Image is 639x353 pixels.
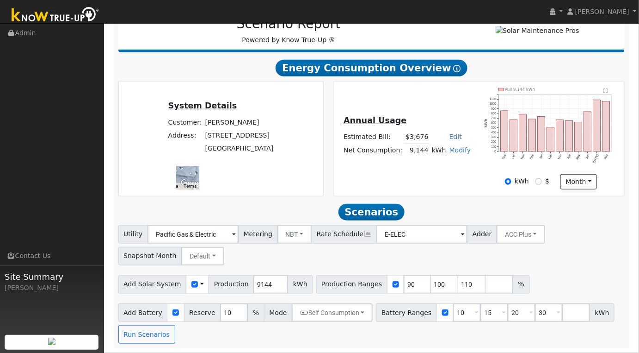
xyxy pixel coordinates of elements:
[168,101,237,110] u: System Details
[560,174,597,190] button: month
[491,121,496,125] text: 600
[491,116,496,120] text: 700
[376,303,437,322] span: Battery Ranges
[556,120,564,151] rect: onclick=""
[535,178,542,185] input: $
[203,129,275,142] td: [STREET_ADDRESS]
[118,275,187,294] span: Add Solar System
[529,154,535,160] text: Dec
[545,176,549,186] label: $
[592,154,600,164] text: [DATE]
[575,122,582,152] rect: onclick=""
[520,154,526,160] text: Nov
[449,133,462,140] a: Edit
[491,107,496,110] text: 900
[430,144,448,157] td: kWh
[123,16,455,45] div: Powered by Know True-Up ®
[404,144,430,157] td: 9,144
[547,127,554,151] rect: onclick=""
[505,87,535,92] text: Pull 9,144 kWh
[515,176,529,186] label: kWh
[288,275,313,294] span: kWh
[491,131,496,134] text: 400
[497,225,545,244] button: ACC Plus
[528,119,536,151] rect: onclick=""
[48,338,55,345] img: retrieve
[128,16,449,32] h2: Scenario Report
[567,154,572,160] text: Apr
[344,116,406,125] u: Annual Usage
[181,247,224,265] button: Default
[238,225,278,244] span: Metering
[491,126,496,129] text: 500
[502,154,507,160] text: Sep
[575,8,629,15] span: [PERSON_NAME]
[311,225,377,244] span: Rate Schedule
[184,303,221,322] span: Reserve
[510,120,517,152] rect: onclick=""
[454,65,461,72] i: Show Help
[491,136,496,139] text: 300
[209,275,254,294] span: Production
[491,112,496,115] text: 800
[264,303,292,322] span: Mode
[584,112,591,151] rect: onclick=""
[276,60,467,76] span: Energy Consumption Overview
[604,88,608,93] text: 
[491,140,496,144] text: 200
[118,247,182,265] span: Snapshot Month
[490,97,497,101] text: 1100
[376,225,467,244] input: Select a Rate Schedule
[342,144,404,157] td: Net Consumption:
[277,225,312,244] button: NBT
[178,177,209,189] img: Google
[491,145,496,148] text: 100
[484,119,488,128] text: kWh
[292,303,373,322] button: Self Consumption
[496,26,579,36] img: Solar Maintenance Pros
[404,131,430,144] td: $3,676
[603,154,609,160] text: Aug
[495,150,497,153] text: 0
[593,100,601,151] rect: onclick=""
[203,142,275,155] td: [GEOGRAPHIC_DATA]
[565,121,573,152] rect: onclick=""
[538,117,545,152] rect: onclick=""
[519,114,527,152] rect: onclick=""
[316,275,387,294] span: Production Ranges
[184,183,197,189] a: Terms (opens in new tab)
[7,5,104,26] img: Know True-Up
[247,303,264,322] span: %
[539,154,544,160] text: Jan
[147,225,239,244] input: Select a Utility
[203,116,275,129] td: [PERSON_NAME]
[602,101,610,151] rect: onclick=""
[513,275,529,294] span: %
[166,116,203,129] td: Customer:
[576,154,582,161] text: May
[338,204,405,221] span: Scenarios
[166,129,203,142] td: Address:
[118,303,168,322] span: Add Battery
[585,154,590,160] text: Jun
[118,325,175,344] button: Run Scenarios
[178,177,209,189] a: Open this area in Google Maps (opens a new window)
[5,283,99,293] div: [PERSON_NAME]
[490,102,497,106] text: 1000
[467,225,497,244] span: Adder
[5,271,99,283] span: Site Summary
[449,146,471,154] a: Modify
[118,225,148,244] span: Utility
[557,154,562,160] text: Mar
[511,154,516,159] text: Oct
[590,303,614,322] span: kWh
[342,131,404,144] td: Estimated Bill:
[501,111,508,151] rect: onclick=""
[505,178,511,185] input: kWh
[548,154,553,160] text: Feb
